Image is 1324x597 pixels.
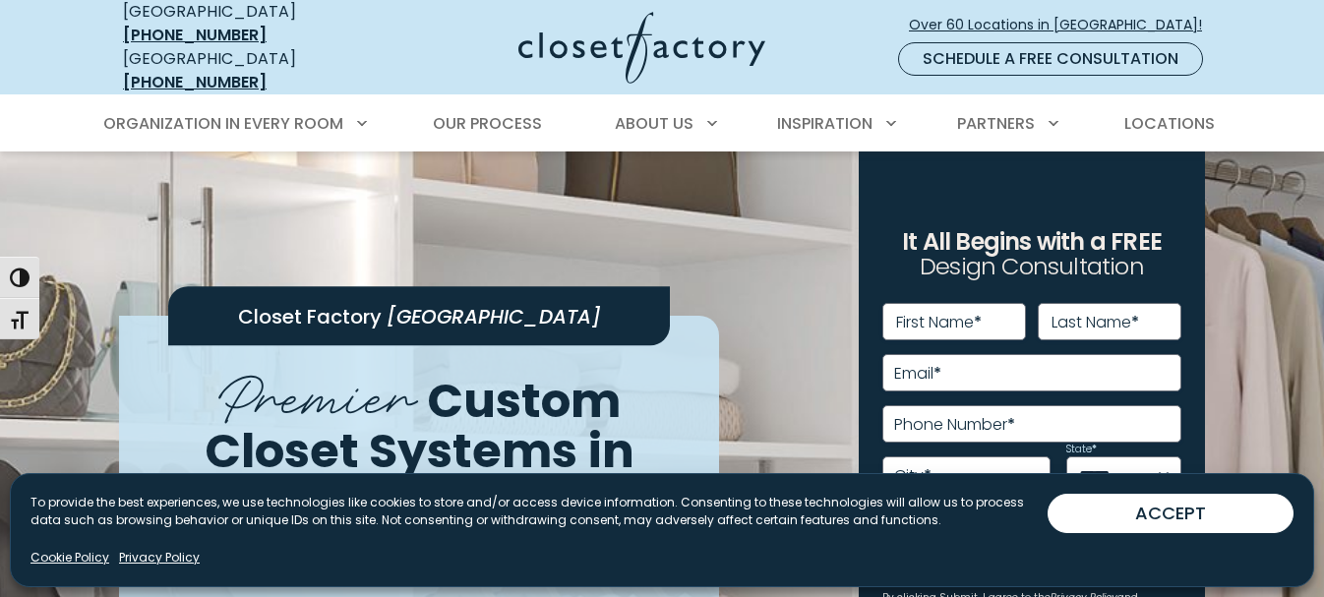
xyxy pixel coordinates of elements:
[902,225,1162,258] span: It All Begins with a FREE
[123,71,267,93] a: [PHONE_NUMBER]
[518,12,765,84] img: Closet Factory Logo
[896,315,982,330] label: First Name
[909,15,1218,35] span: Over 60 Locations in [GEOGRAPHIC_DATA]!
[30,549,109,567] a: Cookie Policy
[908,8,1219,42] a: Over 60 Locations in [GEOGRAPHIC_DATA]!
[1124,112,1215,135] span: Locations
[894,468,932,484] label: City
[898,42,1203,76] a: Schedule a Free Consultation
[615,112,693,135] span: About Us
[103,112,343,135] span: Organization in Every Room
[1052,315,1139,330] label: Last Name
[1066,445,1097,454] label: State
[777,112,873,135] span: Inspiration
[30,494,1048,529] p: To provide the best experiences, we use technologies like cookies to store and/or access device i...
[1048,494,1294,533] button: ACCEPT
[123,47,364,94] div: [GEOGRAPHIC_DATA]
[238,303,382,330] span: Closet Factory
[920,251,1144,283] span: Design Consultation
[90,96,1234,151] nav: Primary Menu
[894,417,1015,433] label: Phone Number
[218,347,416,437] span: Premier
[205,368,621,484] span: Custom Closet Systems
[387,303,601,330] span: [GEOGRAPHIC_DATA]
[119,549,200,567] a: Privacy Policy
[894,366,941,382] label: Email
[123,24,267,46] a: [PHONE_NUMBER]
[433,112,542,135] span: Our Process
[957,112,1035,135] span: Partners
